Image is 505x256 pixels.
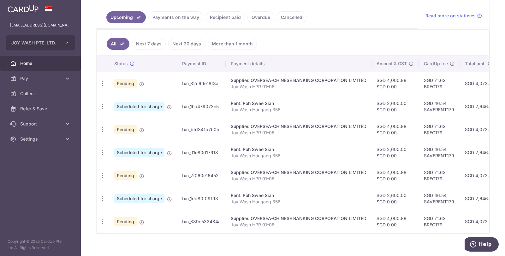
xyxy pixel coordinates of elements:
[177,187,226,210] td: txn_1dd80f09193
[8,5,39,13] img: CardUp
[231,215,366,222] div: Supplier. OVERSEA-CHINESE BANKING CORPORATION LIMITED
[177,95,226,118] td: txn_1ba479073e5
[419,118,460,141] td: SGD 71.62 BREC179
[419,210,460,233] td: SGD 71.62 BREC179
[114,194,164,203] span: Scheduled for charge
[231,84,366,90] p: Joy Wash HPR 01-06
[107,38,129,50] a: All
[371,187,419,210] td: SGD 2,600.00 SGD 0.00
[177,72,226,95] td: txn_82c6de18f3a
[371,164,419,187] td: SGD 4,000.88 SGD 0.00
[114,125,137,134] span: Pending
[231,123,366,130] div: Supplier. OVERSEA-CHINESE BANKING CORPORATION LIMITED
[114,61,128,67] span: Status
[247,11,274,23] a: Overdue
[177,210,226,233] td: txn_889e532484a
[460,187,500,210] td: SGD 2,646.54
[231,199,366,205] p: Joy Wash Hougang 356
[460,95,500,118] td: SGD 2,646.54
[114,79,137,88] span: Pending
[114,217,137,226] span: Pending
[231,146,366,153] div: Rent. Poh Swee Sian
[231,169,366,176] div: Supplier. OVERSEA-CHINESE BANKING CORPORATION LIMITED
[206,11,245,23] a: Recipient paid
[371,118,419,141] td: SGD 4,000.88 SGD 0.00
[425,13,476,19] span: Read more on statuses
[114,148,164,157] span: Scheduled for charge
[419,164,460,187] td: SGD 71.62 BREC179
[231,77,366,84] div: Supplier. OVERSEA-CHINESE BANKING CORPORATION LIMITED
[371,141,419,164] td: SGD 2,600.00 SGD 0.00
[20,90,62,97] span: Collect
[231,100,366,107] div: Rent. Poh Swee Sian
[177,118,226,141] td: txn_bfd341b7b0b
[106,11,146,23] a: Upcoming
[231,153,366,159] p: Joy Wash Hougang 356
[277,11,306,23] a: Cancelled
[465,237,499,253] iframe: Opens a widget where you can find more information
[177,55,226,72] th: Payment ID
[425,13,482,19] a: Read more on statuses
[419,141,460,164] td: SGD 46.54 SAVERENT179
[377,61,407,67] span: Amount & GST
[208,38,257,50] a: More than 1 month
[231,192,366,199] div: Rent. Poh Swee Sian
[11,40,58,46] span: JOY WASH PTE. LTD.
[20,60,62,67] span: Home
[419,187,460,210] td: SGD 46.54 SAVERENT179
[460,72,500,95] td: SGD 4,072.50
[20,121,62,127] span: Support
[465,61,486,67] span: Total amt.
[177,164,226,187] td: txn_7f060e16452
[226,55,371,72] th: Payment details
[10,22,71,28] p: [EMAIL_ADDRESS][DOMAIN_NAME]
[20,106,62,112] span: Refer & Save
[132,38,166,50] a: Next 7 days
[20,75,62,82] span: Pay
[371,72,419,95] td: SGD 4,000.88 SGD 0.00
[371,210,419,233] td: SGD 4,000.88 SGD 0.00
[460,118,500,141] td: SGD 4,072.50
[231,130,366,136] p: Joy Wash HPR 01-06
[231,107,366,113] p: Joy Wash Hougang 356
[168,38,205,50] a: Next 30 days
[231,176,366,182] p: Joy Wash HPR 01-06
[419,95,460,118] td: SGD 46.54 SAVERENT179
[20,136,62,142] span: Settings
[419,72,460,95] td: SGD 71.62 BREC179
[177,141,226,164] td: txn_01e80d17918
[114,102,164,111] span: Scheduled for charge
[231,222,366,228] p: Joy Wash HPR 01-06
[460,164,500,187] td: SGD 4,072.50
[148,11,203,23] a: Payments on the way
[114,171,137,180] span: Pending
[460,141,500,164] td: SGD 2,646.54
[460,210,500,233] td: SGD 4,072.50
[371,95,419,118] td: SGD 2,600.00 SGD 0.00
[424,61,448,67] span: CardUp fee
[6,35,75,50] button: JOY WASH PTE. LTD.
